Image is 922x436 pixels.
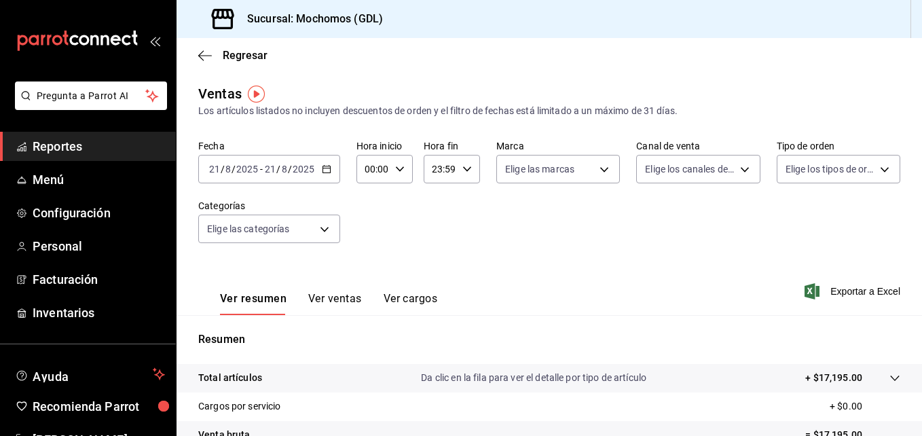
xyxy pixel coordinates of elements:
[198,201,340,211] label: Categorías
[33,397,165,416] span: Recomienda Parrot
[33,270,165,289] span: Facturación
[356,141,413,151] label: Hora inicio
[10,98,167,113] a: Pregunta a Parrot AI
[220,292,437,315] div: navigation tabs
[198,371,262,385] p: Total artículos
[308,292,362,315] button: Ver ventas
[281,164,288,175] input: --
[198,399,281,414] p: Cargos por servicio
[636,141,760,151] label: Canal de venta
[198,104,900,118] div: Los artículos listados no incluyen descuentos de orden y el filtro de fechas está limitado a un m...
[223,49,268,62] span: Regresar
[198,84,242,104] div: Ventas
[33,304,165,322] span: Inventarios
[220,292,287,315] button: Ver resumen
[236,164,259,175] input: ----
[505,162,574,176] span: Elige las marcas
[33,237,165,255] span: Personal
[225,164,232,175] input: --
[830,399,900,414] p: + $0.00
[805,371,862,385] p: + $17,195.00
[33,170,165,189] span: Menú
[207,222,290,236] span: Elige las categorías
[208,164,221,175] input: --
[421,371,646,385] p: Da clic en la fila para ver el detalle por tipo de artículo
[276,164,280,175] span: /
[288,164,292,175] span: /
[198,141,340,151] label: Fecha
[33,204,165,222] span: Configuración
[149,35,160,46] button: open_drawer_menu
[232,164,236,175] span: /
[424,141,480,151] label: Hora fin
[37,89,146,103] span: Pregunta a Parrot AI
[786,162,875,176] span: Elige los tipos de orden
[807,283,900,299] button: Exportar a Excel
[33,366,147,382] span: Ayuda
[221,164,225,175] span: /
[198,331,900,348] p: Resumen
[777,141,900,151] label: Tipo de orden
[248,86,265,103] img: Tooltip marker
[198,49,268,62] button: Regresar
[384,292,438,315] button: Ver cargos
[496,141,620,151] label: Marca
[645,162,735,176] span: Elige los canales de venta
[264,164,276,175] input: --
[260,164,263,175] span: -
[236,11,383,27] h3: Sucursal: Mochomos (GDL)
[33,137,165,156] span: Reportes
[292,164,315,175] input: ----
[15,81,167,110] button: Pregunta a Parrot AI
